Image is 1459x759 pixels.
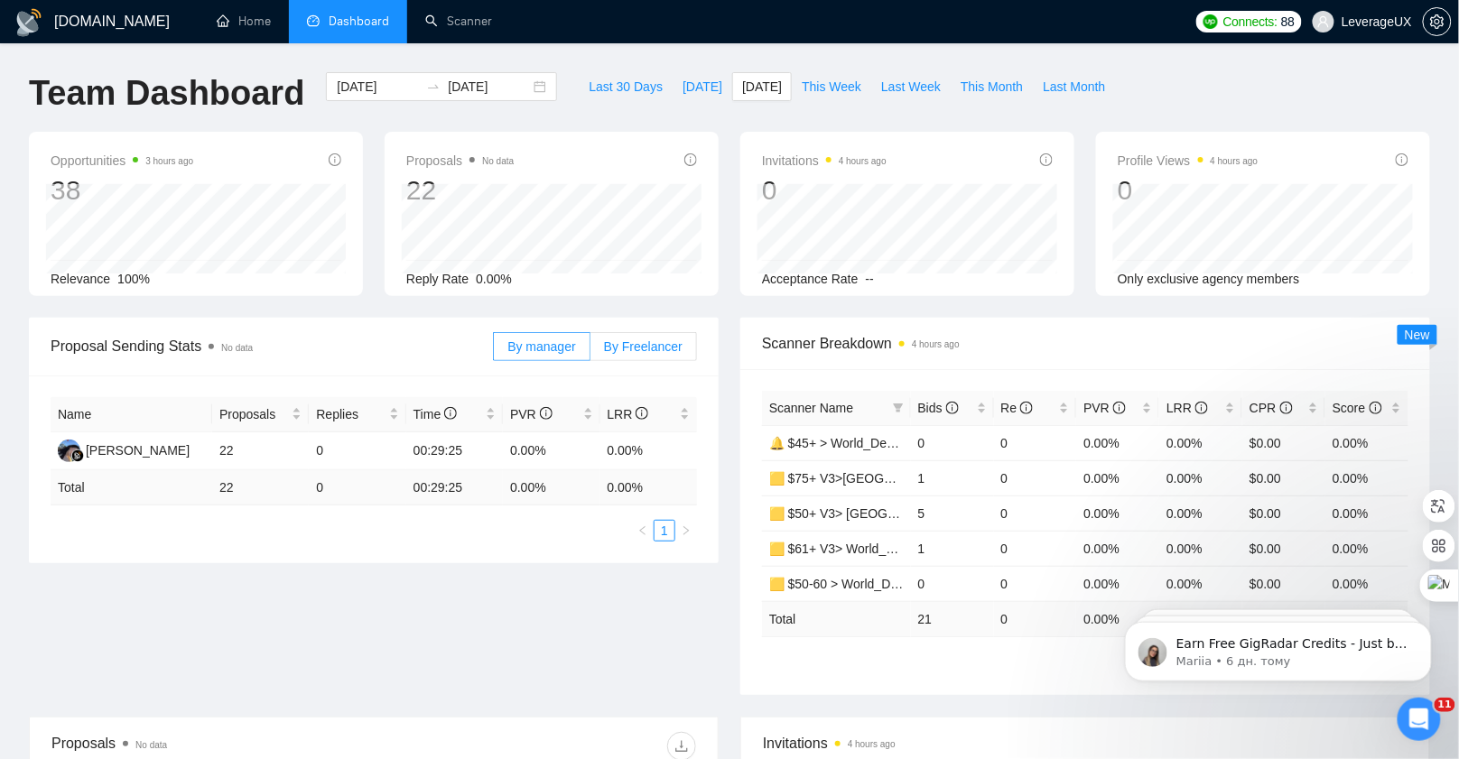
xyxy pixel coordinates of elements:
img: upwork-logo.png [1203,14,1218,29]
span: Reply Rate [406,272,469,286]
a: 🔔 $45+ > World_Design+Dev_General [769,436,992,450]
td: 0.00% [1159,531,1242,566]
span: info-circle [636,407,648,420]
td: 21 [911,601,994,636]
td: 0 [994,601,1077,636]
span: [DATE] [683,77,722,97]
span: 11 [1435,698,1455,712]
span: Scanner Name [769,401,853,415]
th: Proposals [212,397,309,432]
span: Bids [918,401,959,415]
span: New [1405,328,1430,342]
div: 38 [51,173,193,208]
span: Proposals [406,150,514,171]
li: Next Page [675,520,697,541]
td: 0 [911,566,994,601]
a: 1 [655,521,674,541]
button: [DATE] [732,72,792,101]
button: [DATE] [673,72,732,101]
h1: Team Dashboard [29,72,304,115]
td: Total [51,470,212,505]
a: homeHome [217,14,271,29]
button: left [632,520,654,541]
button: right [675,520,697,541]
span: 88 [1281,12,1295,32]
span: 0.00% [476,272,512,286]
td: 0.00% [503,432,599,470]
td: 0.00% [1076,460,1159,495]
td: 0.00% [1076,531,1159,566]
span: info-circle [1370,402,1382,414]
td: 0.00% [1159,566,1242,601]
span: info-circle [1396,153,1408,166]
div: [PERSON_NAME] [86,440,190,460]
span: left [637,525,648,536]
td: 0.00% [1325,425,1408,460]
span: PVR [510,407,553,421]
span: right [681,525,692,536]
td: 0 [994,566,1077,601]
span: -- [866,272,874,286]
td: 0.00 % [1076,601,1159,636]
td: 0 [994,425,1077,460]
span: No data [135,740,167,750]
td: 0.00% [1159,425,1242,460]
div: 22 [406,173,514,208]
span: This Month [961,77,1023,97]
span: Last Week [881,77,941,97]
span: info-circle [1040,153,1053,166]
span: info-circle [444,407,457,420]
a: 🟨 $50+ V3> [GEOGRAPHIC_DATA]+[GEOGRAPHIC_DATA] Only_Tony-UX/UI_General [769,506,1270,521]
time: 4 hours ago [1211,156,1259,166]
td: 0.00% [1325,495,1408,531]
span: user [1317,15,1330,28]
span: Proposals [219,404,288,424]
span: Invitations [763,732,1408,754]
a: searchScanner [425,14,492,29]
td: 0.00% [1159,495,1242,531]
span: Time [414,407,457,421]
span: info-circle [946,402,959,414]
span: info-circle [1113,402,1126,414]
div: 0 [762,173,887,208]
td: 22 [212,432,309,470]
td: 0.00 % [503,470,599,505]
span: download [668,739,695,754]
td: Total [762,601,911,636]
iframe: Intercom live chat [1398,698,1441,741]
span: Re [1001,401,1034,415]
td: 0.00% [1076,566,1159,601]
span: Proposal Sending Stats [51,335,493,357]
td: $0.00 [1242,460,1325,495]
span: PVR [1083,401,1126,415]
td: 0 [309,432,405,470]
li: 1 [654,520,675,541]
time: 4 hours ago [848,739,896,749]
span: info-circle [1280,402,1293,414]
span: dashboard [307,14,320,27]
span: info-circle [540,407,553,420]
a: setting [1423,14,1452,29]
td: 0.00% [1159,460,1242,495]
span: LRR [1166,401,1208,415]
td: 5 [911,495,994,531]
button: This Month [951,72,1033,101]
th: Replies [309,397,405,432]
span: Last 30 Days [589,77,663,97]
span: Acceptance Rate [762,272,859,286]
time: 3 hours ago [145,156,193,166]
span: Replies [316,404,385,424]
time: 4 hours ago [839,156,887,166]
span: info-circle [684,153,697,166]
td: 0.00 % [600,470,697,505]
span: to [426,79,441,94]
span: No data [482,156,514,166]
span: Invitations [762,150,887,171]
span: This Week [802,77,861,97]
a: 🟨 $61+ V3> World_Design Only_Roman-UX/UI_General [769,541,1092,556]
span: info-circle [1195,402,1208,414]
